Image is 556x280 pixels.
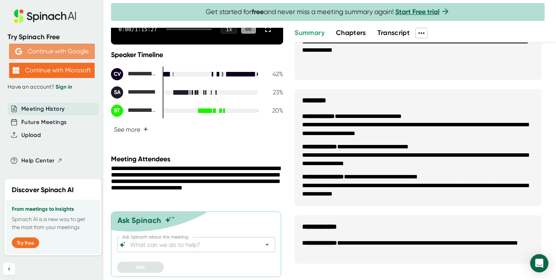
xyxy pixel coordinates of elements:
[21,156,63,165] button: Help Center
[9,63,95,78] button: Continue with Microsoft
[206,8,450,16] span: Get started for and never miss a meeting summary again!
[264,107,283,114] div: 20 %
[117,262,164,273] button: Ask
[377,28,410,38] button: Transcript
[295,29,324,37] span: Summary
[12,215,94,231] p: Spinach AI is a new way to get the most from your meetings
[12,206,94,212] h3: From meetings to insights
[21,131,41,140] button: Upload
[12,237,39,248] button: Try free
[9,44,95,59] button: Continue with Google
[262,239,272,250] button: Open
[128,239,250,250] input: What can we do to help?
[136,264,145,270] span: Ask
[264,89,283,96] div: 23 %
[111,155,285,163] div: Meeting Attendees
[8,84,96,91] div: Have an account?
[119,26,157,32] div: 0:00 / 1:15:27
[252,8,264,16] b: free
[143,126,148,132] span: +
[8,33,96,41] div: Try Spinach Free
[111,68,123,80] div: CV
[111,68,157,80] div: Chrissy VanScoten
[12,185,74,195] h2: Discover Spinach AI
[21,105,65,113] button: Meeting History
[117,216,161,225] div: Ask Spinach
[21,156,55,165] span: Help Center
[530,254,548,272] div: Open Intercom Messenger
[15,48,22,55] img: Aehbyd4JwY73AAAAAElFTkSuQmCC
[3,263,15,275] button: Collapse sidebar
[264,70,283,78] div: 42 %
[395,8,439,16] a: Start Free trial
[241,25,256,33] div: CC
[111,86,123,99] div: SA
[21,118,67,127] button: Future Meetings
[377,29,410,37] span: Transcript
[55,84,72,90] a: Sign in
[336,28,366,38] button: Chapters
[336,29,366,37] span: Chapters
[221,25,237,33] div: 1 x
[111,105,123,117] div: BT
[111,105,157,117] div: Brittney Tillett
[111,123,151,136] button: See more+
[295,28,324,38] button: Summary
[111,51,283,59] div: Speaker Timeline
